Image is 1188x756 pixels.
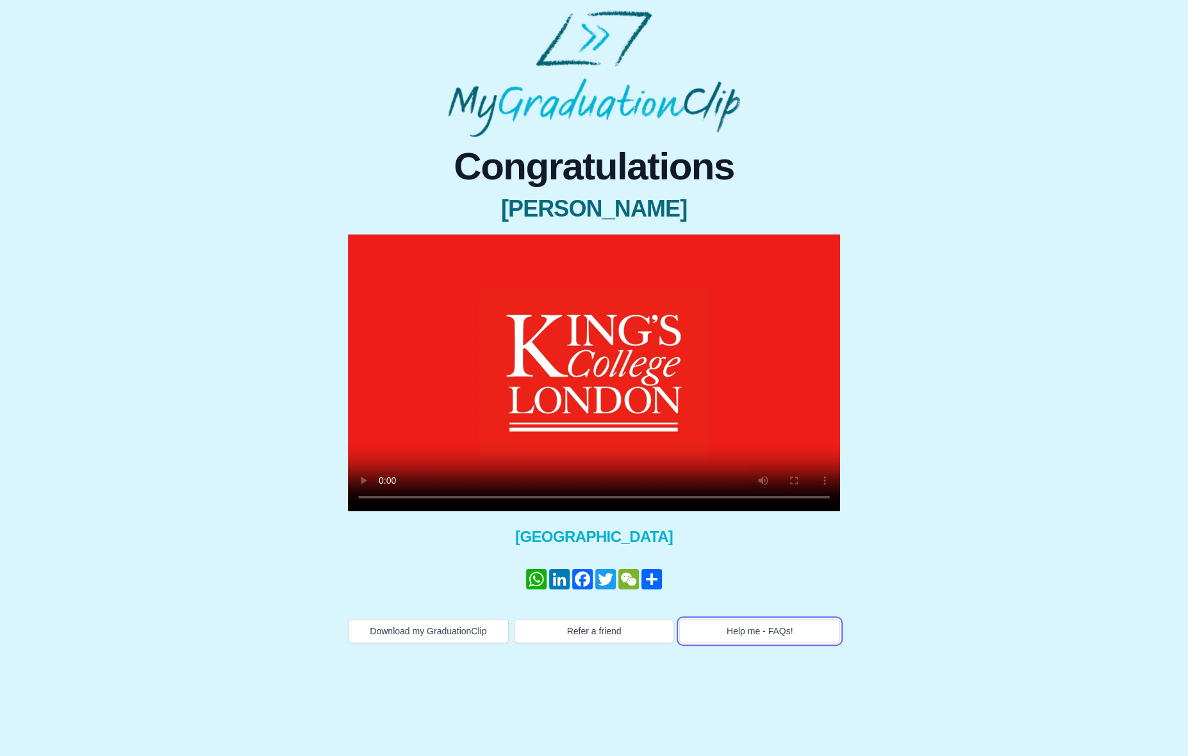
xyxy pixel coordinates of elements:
span: Congratulations [348,147,840,186]
button: Download my GraduationClip [348,619,509,643]
a: Facebook [571,569,594,589]
img: MyGraduationClip [448,10,740,137]
a: LinkedIn [548,569,571,589]
a: WeChat [617,569,640,589]
span: [PERSON_NAME] [348,196,840,222]
a: WhatsApp [525,569,548,589]
a: Twitter [594,569,617,589]
a: Share [640,569,663,589]
button: Help me - FAQs! [679,619,840,643]
button: Refer a friend [514,619,675,643]
span: [GEOGRAPHIC_DATA] [348,527,840,547]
